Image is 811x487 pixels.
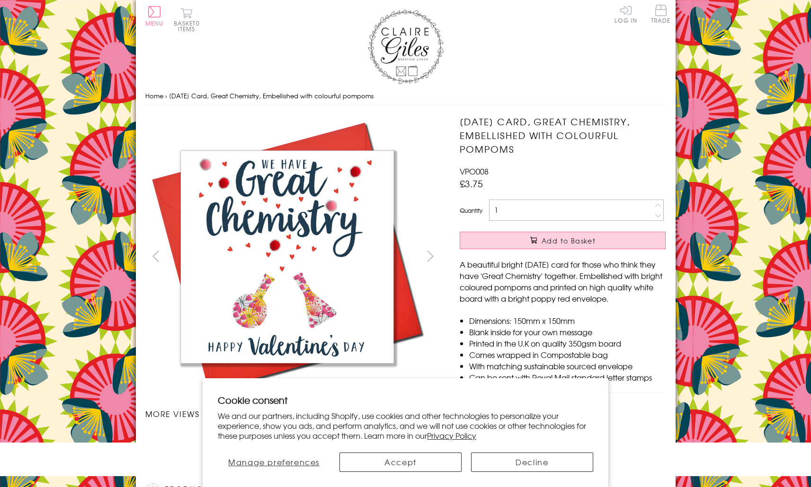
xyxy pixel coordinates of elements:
[469,326,666,338] li: Blank inside for your own message
[145,408,441,419] h3: More views
[469,360,666,372] li: With matching sustainable sourced envelope
[615,5,637,23] a: Log In
[441,115,725,399] img: Valentine's Day Card, Great Chemistry, Embellished with colourful pompoms
[542,236,596,245] span: Add to Basket
[339,452,462,472] button: Accept
[460,165,489,177] span: VPO008
[218,452,330,472] button: Manage preferences
[145,115,429,399] img: Valentine's Day Card, Great Chemistry, Embellished with colourful pompoms
[419,245,441,267] button: next
[368,9,444,84] img: Claire Giles Greetings Cards
[228,456,320,468] span: Manage preferences
[145,429,219,450] li: Carousel Page 1 (Current Slide)
[469,338,666,349] li: Printed in the U.K on quality 350gsm board
[469,349,666,360] li: Comes wrapped in Compostable bag
[651,5,671,23] span: Trade
[169,91,374,100] span: [DATE] Card, Great Chemistry, Embellished with colourful pompoms
[145,6,164,26] button: Menu
[469,315,666,326] li: Dimensions: 150mm x 150mm
[145,429,441,450] ul: Carousel Pagination
[174,8,200,32] button: Basket0 items
[218,411,593,440] p: We and our partners, including Shopify, use cookies and other technologies to personalize your ex...
[469,372,666,383] li: Can be sent with Royal Mail standard letter stamps
[460,259,666,304] p: A beautiful bright [DATE] card for those who think they have 'Great Chemistry' together. Embellis...
[427,430,476,441] a: Privacy Policy
[178,19,200,33] span: 0 items
[165,91,167,100] span: ›
[471,452,593,472] button: Decline
[145,91,163,100] a: Home
[145,87,666,106] nav: breadcrumbs
[460,206,482,215] label: Quantity
[145,245,167,267] button: prev
[460,177,483,190] span: £3.75
[218,393,593,407] h2: Cookie consent
[460,232,666,249] button: Add to Basket
[145,19,164,27] span: Menu
[651,5,671,25] a: Trade
[460,115,666,156] h1: [DATE] Card, Great Chemistry, Embellished with colourful pompoms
